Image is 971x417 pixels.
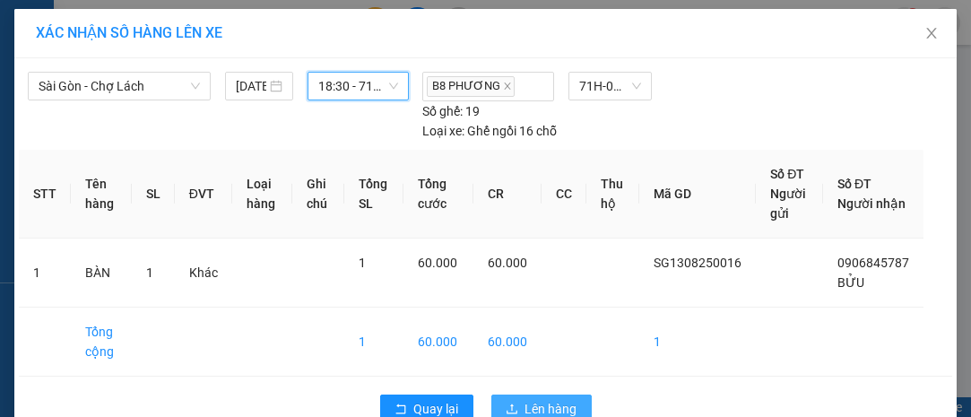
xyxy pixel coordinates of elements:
td: Khác [175,239,232,308]
span: Số ghế: [422,101,463,121]
th: Tổng cước [403,150,473,239]
th: CR [473,150,542,239]
span: BỬU [837,275,864,290]
th: Tổng SL [344,150,403,239]
span: close [924,26,939,40]
span: rollback [394,403,407,417]
th: SL [132,150,175,239]
span: Sài Gòn - Chợ Lách [39,73,200,100]
th: Ghi chú [292,150,344,239]
span: Gửi: [15,17,43,36]
th: ĐVT [175,150,232,239]
td: BÀN [71,239,132,308]
div: 0906845787 [171,58,325,83]
span: 6 RI [197,83,244,115]
span: 60.000 [488,256,527,270]
td: 1 [639,308,756,377]
span: 18:30 - 71H-02.797 [318,73,398,100]
th: STT [19,150,71,239]
div: BỬU [171,37,325,58]
span: Nhận: [171,17,214,36]
th: Tên hàng [71,150,132,239]
span: SG1308250016 [654,256,741,270]
span: Loại xe: [422,121,464,141]
div: 19 [422,101,480,121]
th: Thu hộ [586,150,639,239]
span: 0906845787 [837,256,909,270]
th: Mã GD [639,150,756,239]
td: 60.000 [403,308,473,377]
span: Số ĐT [770,167,804,181]
div: Chợ Lách [171,15,325,37]
span: CR : [13,127,41,146]
span: 1 [359,256,366,270]
span: XÁC NHẬN SỐ HÀNG LÊN XE [36,24,222,41]
span: Người gửi [770,187,806,221]
td: 60.000 [473,308,542,377]
div: Sài Gòn [15,15,159,37]
div: Ghế ngồi 16 chỗ [422,121,557,141]
td: 1 [19,239,71,308]
span: Số ĐT [837,177,871,191]
button: Close [906,9,957,59]
th: Loại hàng [232,150,292,239]
div: 60.000 [13,126,161,147]
span: 60.000 [418,256,457,270]
span: upload [506,403,518,417]
td: Tổng cộng [71,308,132,377]
span: 71H-02.797 [579,73,641,100]
span: B8 PHƯƠNG [427,76,515,97]
span: DĐ: [171,93,197,112]
td: 1 [344,308,403,377]
span: close [503,82,512,91]
span: 1 [146,265,153,280]
input: 13/08/2025 [236,76,266,96]
th: CC [542,150,586,239]
span: Người nhận [837,196,906,211]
